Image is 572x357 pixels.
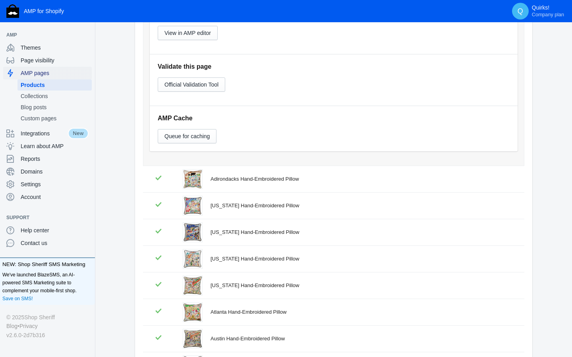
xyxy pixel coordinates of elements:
a: Blog [6,322,17,330]
a: Contact us [3,237,92,249]
a: AMP pages [3,67,92,79]
button: Add a sales channel [81,216,93,219]
img: atlanta-hand-embroidered-pillow.jpg [183,303,202,322]
a: Shop Sheriff [24,313,55,322]
span: Products [21,81,89,89]
a: View in AMP editor [158,29,218,36]
span: AMP for Shopify [24,8,64,14]
span: New [68,128,89,139]
a: Blog posts [17,102,92,113]
span: Domains [21,168,89,176]
span: Queue for caching [164,133,210,139]
span: Learn about AMP [21,142,89,150]
h5: AMP Cache [158,114,510,122]
a: Collections [17,91,92,102]
img: adirondacks-hand-embroidered-pillow.jpg [183,170,202,189]
span: Page visibility [21,56,89,64]
span: Collections [21,92,89,100]
div: [US_STATE] Hand-Embroidered Pillow [211,282,515,289]
button: Official Validation Tool [158,77,225,92]
span: Contact us [21,239,89,247]
a: Custom pages [17,113,92,124]
a: Settings [3,178,92,191]
span: Company plan [532,12,564,18]
h5: Validate this page [158,62,510,71]
div: Atlanta Hand-Embroidered Pillow [211,308,515,316]
iframe: Drift Widget Chat Controller [532,317,562,347]
div: © 2025 [6,313,89,322]
a: Domains [3,165,92,178]
a: Learn about AMP [3,140,92,152]
div: [US_STATE] Hand-Embroidered Pillow [211,202,515,210]
span: AMP pages [21,69,89,77]
a: Account [3,191,92,203]
span: Help center [21,226,89,234]
img: alabama-hand-embroidered-pillow.jpg [183,196,202,215]
a: Privacy [19,322,38,330]
span: Blog posts [21,103,89,111]
button: View in AMP editor [158,26,218,40]
div: Adirondacks Hand-Embroidered Pillow [211,175,515,183]
div: Austin Hand-Embroidered Pillow [211,335,515,343]
a: Save on SMS! [2,295,33,303]
p: Quirks! [532,4,564,18]
span: Custom pages [21,114,89,122]
img: Shop Sheriff Logo [6,4,19,18]
div: • [6,322,89,330]
a: IntegrationsNew [3,127,92,140]
span: AMP [6,31,81,39]
div: [US_STATE] Hand-Embroidered Pillow [211,255,515,263]
button: Add a sales channel [81,33,93,37]
img: austin-hand-embroidered-pillow-quirks--1.jpg [183,329,202,348]
a: Products [17,79,92,91]
a: Official Validation Tool [158,81,225,87]
span: Settings [21,180,89,188]
div: [US_STATE] Hand-Embroidered Pillow [211,228,515,236]
img: arizona-hand-embroidered-pillow.jpg [183,249,202,268]
img: alaska-hand-embroidered-pillow.jpg [183,223,202,242]
span: Integrations [21,129,68,137]
span: Official Validation Tool [164,81,218,88]
span: Q [516,7,524,15]
span: Reports [21,155,89,163]
div: v2.6.0-2d7b316 [6,331,89,340]
a: Page visibility [3,54,92,67]
a: Reports [3,152,92,165]
span: Themes [21,44,89,52]
button: Queue for caching [158,129,216,143]
span: Support [6,214,81,222]
span: Account [21,193,89,201]
img: arkansas-hand-embroidered-pillow.jpg [183,276,202,295]
a: Themes [3,41,92,54]
span: View in AMP editor [164,30,211,36]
